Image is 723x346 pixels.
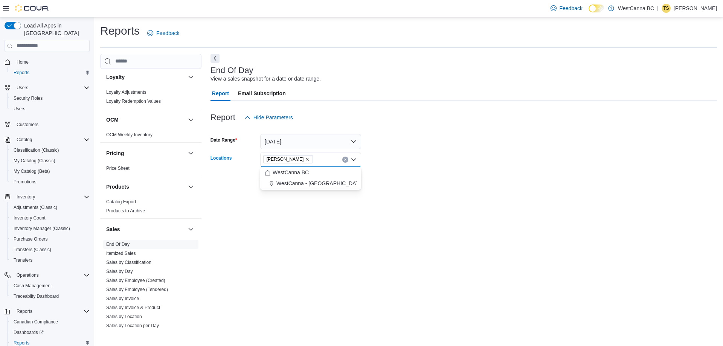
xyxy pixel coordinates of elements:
button: Users [2,82,93,93]
span: Catalog [17,137,32,143]
span: Security Roles [11,94,90,103]
span: [PERSON_NAME] [267,155,304,163]
span: My Catalog (Beta) [14,168,50,174]
a: Feedback [144,26,182,41]
p: WestCanna BC [618,4,654,13]
button: Purchase Orders [8,234,93,244]
label: Locations [210,155,232,161]
span: WestCanna - [GEOGRAPHIC_DATA] [276,180,363,187]
span: Home [14,57,90,67]
span: Inventory Manager (Classic) [11,224,90,233]
a: Customers [14,120,41,129]
button: Reports [14,307,35,316]
button: WestCanna - [GEOGRAPHIC_DATA] [260,178,361,189]
span: Hide Parameters [253,114,293,121]
a: Sales by Invoice [106,296,139,301]
button: Clear input [342,157,348,163]
div: Timothy Simpson [662,4,671,13]
a: My Catalog (Classic) [11,156,58,165]
span: Users [17,85,28,91]
button: Catalog [14,135,35,144]
button: Catalog [2,134,93,145]
a: Transfers [11,256,35,265]
button: Pricing [106,149,185,157]
span: Loyalty Redemption Values [106,98,161,104]
a: Price Sheet [106,166,130,171]
span: Products to Archive [106,208,145,214]
a: Classification (Classic) [11,146,62,155]
button: OCM [186,115,195,124]
h3: Products [106,183,129,191]
span: Loyalty Adjustments [106,89,146,95]
span: Sales by Employee (Tendered) [106,287,168,293]
span: Canadian Compliance [14,319,58,325]
a: Sales by Employee (Tendered) [106,287,168,292]
a: Traceabilty Dashboard [11,292,62,301]
span: My Catalog (Classic) [11,156,90,165]
a: Feedback [548,1,586,16]
span: Dashboards [14,329,44,335]
span: Sales by Invoice & Product [106,305,160,311]
span: Users [14,83,90,92]
button: Security Roles [8,93,93,104]
div: Pricing [100,164,201,176]
span: Inventory [14,192,90,201]
button: Products [106,183,185,191]
button: Operations [14,271,42,280]
span: Sales by Location [106,314,142,320]
button: Inventory [14,192,38,201]
span: Load All Apps in [GEOGRAPHIC_DATA] [21,22,90,37]
button: Loyalty [186,73,195,82]
button: [DATE] [260,134,361,149]
span: Purchase Orders [14,236,48,242]
span: Cash Management [11,281,90,290]
a: Reports [11,68,32,77]
a: Canadian Compliance [11,317,61,326]
a: Promotions [11,177,40,186]
button: Inventory Manager (Classic) [8,223,93,234]
a: Purchase Orders [11,235,51,244]
div: Choose from the following options [260,167,361,189]
span: Inventory [17,194,35,200]
p: [PERSON_NAME] [674,4,717,13]
span: Customers [14,119,90,129]
span: Reports [17,308,32,314]
button: My Catalog (Beta) [8,166,93,177]
span: Operations [14,271,90,280]
a: Catalog Export [106,199,136,204]
button: Promotions [8,177,93,187]
a: End Of Day [106,242,130,247]
span: Sales by Classification [106,259,151,265]
span: Classification (Classic) [14,147,59,153]
span: Home [17,59,29,65]
button: Users [14,83,31,92]
div: View a sales snapshot for a date or date range. [210,75,321,83]
button: Canadian Compliance [8,317,93,327]
button: Remove WestCanna - Robson from selection in this group [305,157,310,162]
a: Sales by Employee (Created) [106,278,165,283]
button: Loyalty [106,73,185,81]
span: Reports [11,68,90,77]
span: Transfers [14,257,32,263]
button: Customers [2,119,93,130]
span: Itemized Sales [106,250,136,256]
span: Inventory Manager (Classic) [14,226,70,232]
a: Sales by Invoice & Product [106,305,160,310]
span: Sales by Invoice [106,296,139,302]
span: Users [11,104,90,113]
a: Cash Management [11,281,55,290]
span: Transfers [11,256,90,265]
span: Inventory Count [14,215,46,221]
button: Reports [8,67,93,78]
h3: Loyalty [106,73,125,81]
span: My Catalog (Classic) [14,158,55,164]
span: Inventory Count [11,213,90,223]
span: Feedback [156,29,179,37]
span: Dark Mode [589,12,589,13]
span: Catalog Export [106,199,136,205]
a: Adjustments (Classic) [11,203,60,212]
a: Dashboards [11,328,47,337]
a: OCM Weekly Inventory [106,132,153,137]
a: Itemized Sales [106,251,136,256]
h1: Reports [100,23,140,38]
